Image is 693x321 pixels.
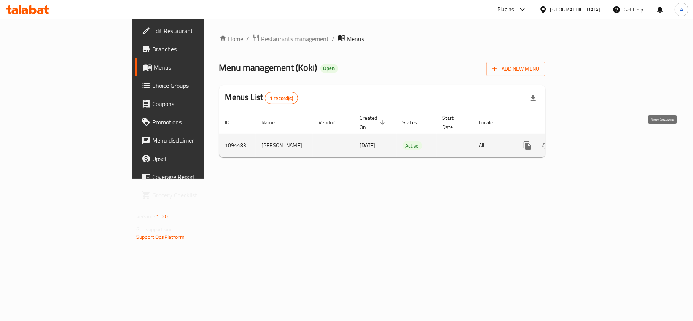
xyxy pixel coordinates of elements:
a: Branches [135,40,248,58]
a: Support.OpsPlatform [136,232,185,242]
span: Choice Groups [152,81,242,90]
span: Menu disclaimer [152,136,242,145]
td: All [473,134,512,157]
span: Vendor [319,118,345,127]
button: more [518,137,537,155]
span: Restaurants management [261,34,329,43]
div: [GEOGRAPHIC_DATA] [550,5,601,14]
a: Coverage Report [135,168,248,186]
span: Status [403,118,427,127]
table: enhanced table [219,111,597,157]
a: Upsell [135,149,248,168]
span: Get support on: [136,224,171,234]
td: - [437,134,473,157]
div: Active [403,141,422,150]
a: Choice Groups [135,76,248,95]
span: Version: [136,211,155,221]
a: Promotions [135,113,248,131]
a: Restaurants management [252,34,329,44]
span: ID [225,118,240,127]
span: Created On [360,113,387,132]
span: Menus [347,34,365,43]
h2: Menus List [225,92,298,104]
a: Edit Restaurant [135,22,248,40]
nav: breadcrumb [219,34,545,44]
span: Branches [152,44,242,54]
span: [DATE] [360,140,376,150]
span: Locale [479,118,503,127]
li: / [332,34,335,43]
span: Promotions [152,118,242,127]
span: Active [403,141,422,150]
span: 1.0.0 [156,211,168,221]
span: 1 record(s) [265,95,298,102]
span: Coupons [152,99,242,108]
span: Upsell [152,154,242,163]
div: Open [320,64,338,73]
a: Coupons [135,95,248,113]
div: Export file [524,89,542,107]
span: Open [320,65,338,72]
th: Actions [512,111,597,134]
span: Add New Menu [492,64,539,74]
span: A [680,5,683,14]
span: Menu management ( Koki ) [219,59,317,76]
button: Change Status [537,137,555,155]
div: Total records count [265,92,298,104]
span: Coverage Report [152,172,242,181]
a: Menu disclaimer [135,131,248,149]
span: Edit Restaurant [152,26,242,35]
a: Menus [135,58,248,76]
span: Menus [154,63,242,72]
td: [PERSON_NAME] [256,134,313,157]
span: Name [262,118,285,127]
span: Grocery Checklist [152,191,242,200]
a: Grocery Checklist [135,186,248,204]
div: Plugins [497,5,514,14]
span: Start Date [443,113,464,132]
button: Add New Menu [486,62,545,76]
